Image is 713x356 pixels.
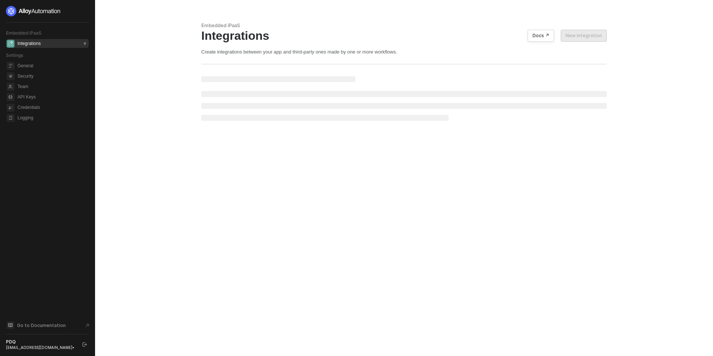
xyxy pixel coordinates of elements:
div: Integrations [17,41,41,47]
span: API Keys [17,93,87,101]
span: Team [17,82,87,91]
div: 0 [82,41,87,46]
img: logo [6,6,61,16]
span: document-arrow [84,322,91,329]
span: Go to Documentation [17,322,66,329]
span: Embedded iPaaS [6,30,42,36]
span: Credentials [17,103,87,112]
span: credentials [7,104,14,111]
span: general [7,62,14,70]
span: Security [17,72,87,81]
span: security [7,72,14,80]
button: New Integration [561,30,607,42]
span: logout [82,342,87,347]
div: Create integrations between your app and third-party ones made by one or more workflows. [201,49,607,55]
span: logging [7,114,14,122]
span: documentation [7,321,14,329]
div: PDQ [6,339,76,345]
span: api-key [7,93,14,101]
div: [EMAIL_ADDRESS][DOMAIN_NAME] • [6,345,76,350]
span: Settings [6,52,23,58]
a: Knowledge Base [6,321,89,330]
div: Integrations [201,29,607,43]
div: Docs ↗ [533,33,549,39]
span: team [7,83,14,91]
span: General [17,61,87,70]
div: Embedded iPaaS [201,22,607,29]
a: logo [6,6,89,16]
span: integrations [7,40,14,48]
button: Docs ↗ [528,30,554,42]
span: Logging [17,113,87,122]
